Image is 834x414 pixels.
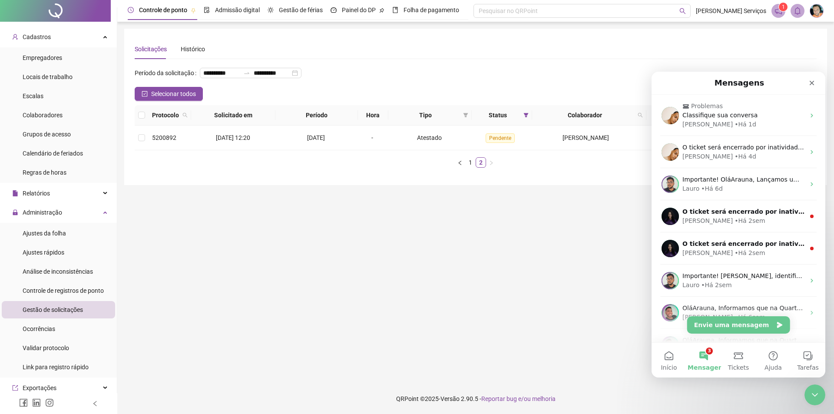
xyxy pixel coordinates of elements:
span: filter [463,113,468,118]
div: [PERSON_NAME] [31,177,81,186]
span: Regras de horas [23,169,66,176]
button: right [486,157,496,168]
a: 1 [466,158,475,167]
span: export [12,385,18,391]
div: Histórico [181,44,205,54]
button: Tickets [69,271,104,306]
span: Atestado [417,134,442,141]
img: 16970 [810,4,823,17]
span: [PERSON_NAME] [563,134,609,141]
span: Administração [23,209,62,216]
span: Pendente [486,133,515,143]
span: facebook [19,398,28,407]
span: Início [9,293,25,299]
th: Período [275,105,358,126]
span: [PERSON_NAME] Serviços [696,6,766,16]
span: swap-right [243,70,250,76]
span: Ocorrências [23,325,55,332]
span: Protocolo [152,110,179,120]
img: Profile image for João [10,232,27,250]
span: search [679,8,686,14]
span: Versão [440,395,460,402]
span: Local de trabalho [650,110,751,120]
span: - [371,134,373,141]
span: lock [12,209,18,215]
li: 1 [465,157,476,168]
div: • Há 4d [83,80,105,89]
img: Profile image for Maria [10,168,27,185]
span: Relatórios [23,190,50,197]
button: left [455,157,465,168]
span: Ajuda [113,293,130,299]
span: bell [794,7,801,15]
span: file-done [204,7,210,13]
span: 1 [782,4,785,10]
span: sun [268,7,274,13]
span: Folha de pagamento [404,7,459,13]
span: 5200892 [152,134,176,141]
span: Colaboradores [23,112,63,119]
span: Locais de trabalho [23,73,73,80]
div: [PERSON_NAME] [31,80,81,89]
div: Lauro [31,209,48,218]
button: Tarefas [139,271,174,306]
iframe: Intercom live chat [804,384,825,405]
button: Ajuda [104,271,139,306]
span: filter [522,109,530,122]
span: Grupos de acesso [23,131,71,138]
span: [DATE] 12:20 [216,134,250,141]
sup: 1 [779,3,788,11]
span: Colaborador [536,110,634,120]
span: Empregadores [23,54,62,61]
button: Envie uma mensagem [36,245,139,262]
div: [PERSON_NAME] [31,145,81,154]
span: left [457,160,463,166]
span: O ticket será encerrado por inatividade. Caso ainda tenha dúvidas, ou precise de qualquer suporte... [31,169,598,176]
span: instagram [45,398,54,407]
span: book [392,7,398,13]
th: Hora [358,105,388,126]
span: Admissão digital [215,7,260,13]
span: Gestão de férias [279,7,323,13]
span: O ticket será encerrado por inatividade. Caso ainda tenha dúvidas, ou precise de qualquer suporte... [31,136,598,143]
span: Cadastros [23,33,51,40]
span: search [182,113,188,118]
span: search [638,113,643,118]
li: 2 [476,157,486,168]
footer: QRPoint © 2025 - 2.90.5 - [117,384,834,414]
div: Lauro [31,113,48,122]
span: clock-circle [128,7,134,13]
span: Ajustes rápidos [23,249,64,256]
span: Mensagens [36,293,75,299]
span: Tickets [76,293,98,299]
span: file [12,190,18,196]
img: Profile image for Lauro [10,200,27,218]
span: linkedin [32,398,41,407]
td: IFRO CAMPUS JI-[GEOGRAPHIC_DATA] [646,126,764,150]
span: Controle de ponto [139,7,187,13]
button: Mensagens [35,271,69,306]
span: filter [461,109,470,122]
span: Reportar bug e/ou melhoria [481,395,556,402]
span: check-square [142,91,148,97]
span: Selecionar todos [151,89,196,99]
span: Calendário de feriados [23,150,83,157]
span: OláArauna, Informamos que na Quarta-feira ([DATE]) não estaremos disponíveis devido ao feriado da... [31,265,744,272]
li: Página anterior [455,157,465,168]
span: search [636,109,645,122]
div: • Há 6sem [83,241,113,250]
img: Profile image for Maria [10,136,27,153]
li: Próxima página [486,157,496,168]
span: pushpin [191,8,196,13]
span: notification [774,7,782,15]
span: Painel do DP [342,7,376,13]
span: Exportações [23,384,56,391]
label: Período da solicitação [135,66,200,80]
